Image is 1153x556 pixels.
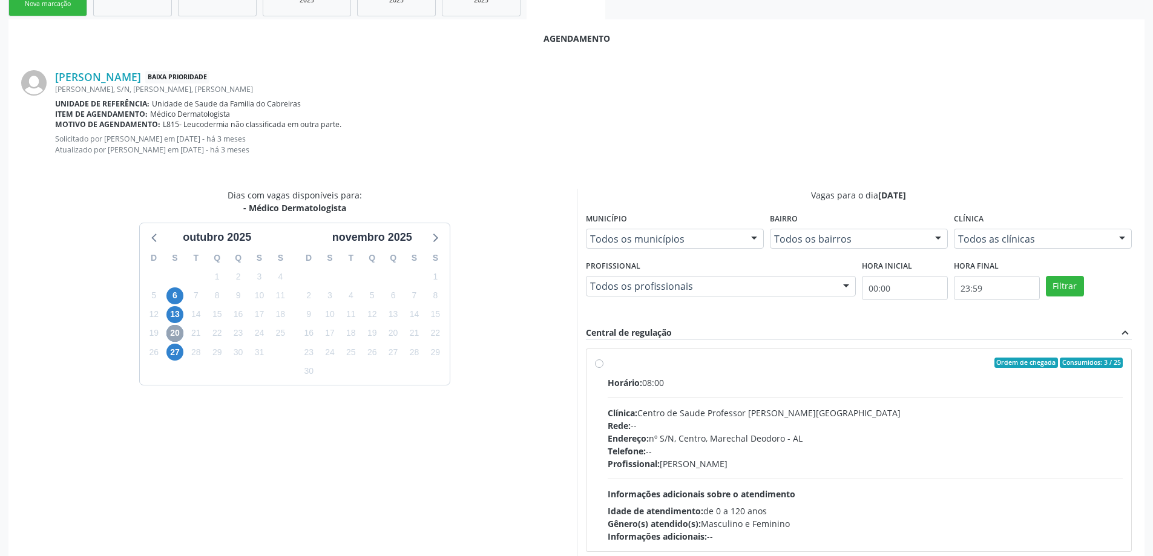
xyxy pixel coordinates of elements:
div: Masculino e Feminino [608,517,1123,530]
span: terça-feira, 21 de outubro de 2025 [188,325,205,342]
span: sábado, 8 de novembro de 2025 [427,287,444,304]
div: Agendamento [21,32,1132,45]
span: Médico Dermatologista [150,109,230,119]
span: sábado, 15 de novembro de 2025 [427,306,444,323]
span: terça-feira, 11 de novembro de 2025 [343,306,360,323]
span: Telefone: [608,445,646,457]
span: Todos os bairros [774,233,923,245]
span: quinta-feira, 16 de outubro de 2025 [230,306,247,323]
span: segunda-feira, 10 de novembro de 2025 [321,306,338,323]
span: segunda-feira, 6 de outubro de 2025 [166,287,183,304]
span: domingo, 26 de outubro de 2025 [145,344,162,361]
span: Informações adicionais sobre o atendimento [608,488,795,500]
span: quarta-feira, 5 de novembro de 2025 [364,287,381,304]
span: Todos os municípios [590,233,739,245]
span: quarta-feira, 19 de novembro de 2025 [364,325,381,342]
span: Rede: [608,420,631,431]
a: [PERSON_NAME] [55,70,141,83]
span: quinta-feira, 13 de novembro de 2025 [385,306,402,323]
label: Profissional [586,257,640,276]
div: T [340,249,361,267]
span: sexta-feira, 14 de novembro de 2025 [406,306,422,323]
div: Centro de Saude Professor [PERSON_NAME][GEOGRAPHIC_DATA] [608,407,1123,419]
div: D [143,249,165,267]
span: domingo, 19 de outubro de 2025 [145,325,162,342]
div: Central de regulação [586,326,672,339]
span: terça-feira, 28 de outubro de 2025 [188,344,205,361]
span: Horário: [608,377,642,388]
span: sexta-feira, 28 de novembro de 2025 [406,344,422,361]
span: terça-feira, 4 de novembro de 2025 [343,287,360,304]
div: S [404,249,425,267]
img: img [21,70,47,96]
label: Hora final [954,257,999,276]
span: quinta-feira, 9 de outubro de 2025 [230,287,247,304]
label: Bairro [770,210,798,229]
div: [PERSON_NAME], S/N, [PERSON_NAME], [PERSON_NAME] [55,84,1132,94]
div: S [425,249,446,267]
input: Selecione o horário [954,276,1040,300]
span: segunda-feira, 24 de novembro de 2025 [321,344,338,361]
span: Consumidos: 3 / 25 [1060,358,1123,368]
b: Item de agendamento: [55,109,148,119]
span: domingo, 2 de novembro de 2025 [300,287,317,304]
div: S [249,249,270,267]
span: terça-feira, 7 de outubro de 2025 [188,287,205,304]
span: quarta-feira, 22 de outubro de 2025 [209,325,226,342]
span: sábado, 1 de novembro de 2025 [427,268,444,285]
span: Informações adicionais: [608,531,707,542]
span: domingo, 30 de novembro de 2025 [300,362,317,379]
div: S [320,249,341,267]
label: Clínica [954,210,984,229]
button: Filtrar [1046,276,1084,296]
span: Ordem de chegada [994,358,1058,368]
div: Q [361,249,383,267]
span: quinta-feira, 27 de novembro de 2025 [385,344,402,361]
span: quinta-feira, 30 de outubro de 2025 [230,344,247,361]
input: Selecione o horário [862,276,948,300]
span: terça-feira, 18 de novembro de 2025 [343,325,360,342]
span: Gênero(s) atendido(s): [608,518,701,529]
span: domingo, 16 de novembro de 2025 [300,325,317,342]
label: Hora inicial [862,257,912,276]
span: quarta-feira, 29 de outubro de 2025 [209,344,226,361]
div: novembro 2025 [327,229,417,246]
span: sábado, 22 de novembro de 2025 [427,325,444,342]
div: - Médico Dermatologista [228,201,362,214]
span: Todos as clínicas [958,233,1107,245]
span: sábado, 18 de outubro de 2025 [272,306,289,323]
span: quinta-feira, 20 de novembro de 2025 [385,325,402,342]
div: nº S/N, Centro, Marechal Deodoro - AL [608,432,1123,445]
p: Solicitado por [PERSON_NAME] em [DATE] - há 3 meses Atualizado por [PERSON_NAME] em [DATE] - há 3... [55,134,1132,154]
div: -- [608,530,1123,543]
span: terça-feira, 14 de outubro de 2025 [188,306,205,323]
div: D [298,249,320,267]
span: quarta-feira, 26 de novembro de 2025 [364,344,381,361]
span: Idade de atendimento: [608,505,703,517]
span: sexta-feira, 17 de outubro de 2025 [251,306,268,323]
div: -- [608,419,1123,432]
span: quarta-feira, 1 de outubro de 2025 [209,268,226,285]
div: Q [383,249,404,267]
span: quarta-feira, 8 de outubro de 2025 [209,287,226,304]
b: Unidade de referência: [55,99,149,109]
span: sábado, 29 de novembro de 2025 [427,344,444,361]
span: sábado, 25 de outubro de 2025 [272,325,289,342]
span: sábado, 11 de outubro de 2025 [272,287,289,304]
div: Q [206,249,228,267]
span: sexta-feira, 24 de outubro de 2025 [251,325,268,342]
span: segunda-feira, 13 de outubro de 2025 [166,306,183,323]
span: segunda-feira, 17 de novembro de 2025 [321,325,338,342]
div: S [270,249,291,267]
span: sexta-feira, 7 de novembro de 2025 [406,287,422,304]
span: quarta-feira, 15 de outubro de 2025 [209,306,226,323]
span: [DATE] [878,189,906,201]
label: Município [586,210,627,229]
div: Q [228,249,249,267]
span: sexta-feira, 21 de novembro de 2025 [406,325,422,342]
div: 08:00 [608,376,1123,389]
span: domingo, 9 de novembro de 2025 [300,306,317,323]
div: S [165,249,186,267]
span: segunda-feira, 27 de outubro de 2025 [166,344,183,361]
span: sexta-feira, 10 de outubro de 2025 [251,287,268,304]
